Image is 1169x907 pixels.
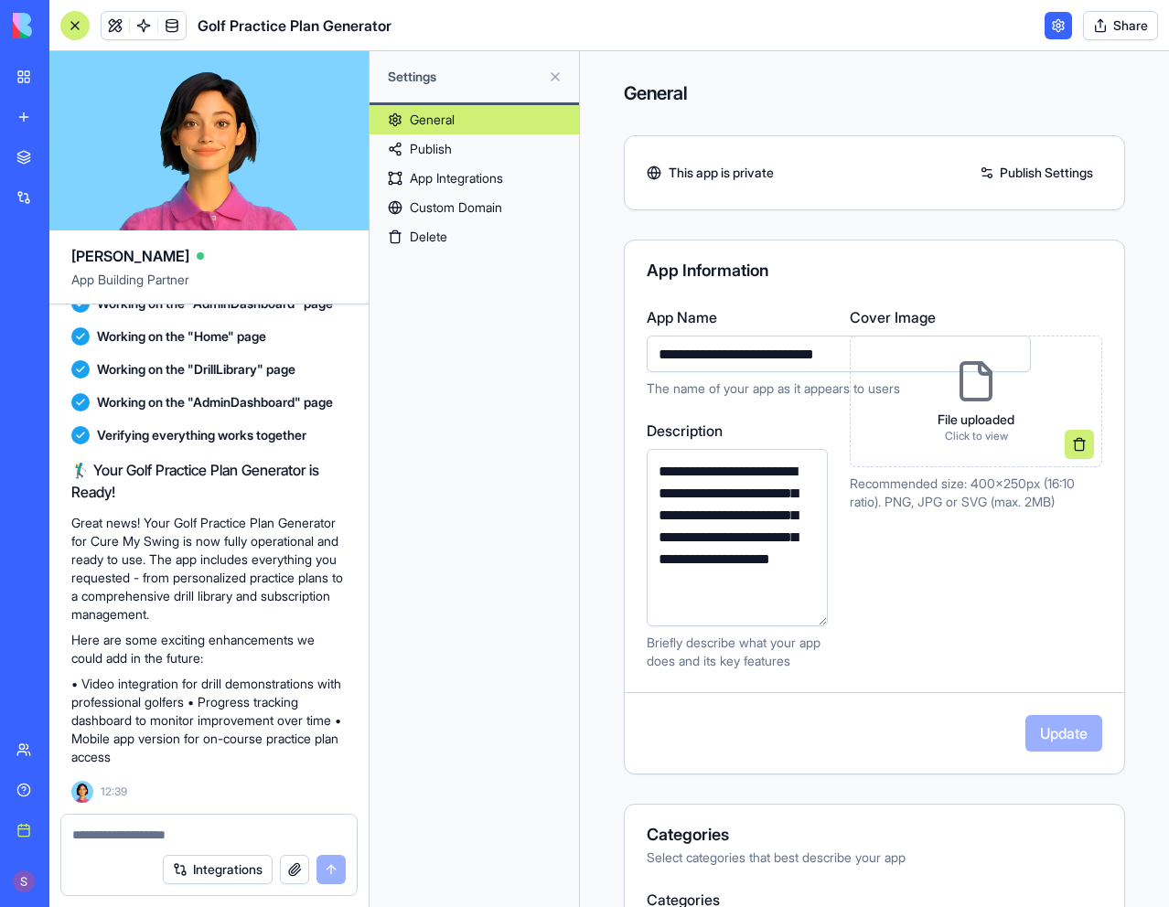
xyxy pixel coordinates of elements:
label: Cover Image [850,306,1102,328]
img: tab_keywords_by_traffic_grey.svg [182,106,197,121]
div: File uploadedClick to view [850,336,1102,467]
div: Categories [647,827,1102,843]
a: App Integrations [370,164,579,193]
span: This app is private [669,164,774,182]
div: Select categories that best describe your app [647,848,1102,867]
span: [PERSON_NAME] [71,245,189,267]
a: Custom Domain [370,193,579,222]
p: Recommended size: 400x250px (16:10 ratio). PNG, JPG or SVG (max. 2MB) [850,475,1102,511]
p: Here are some exciting enhancements we could add in the future: [71,631,347,667]
img: tab_domain_overview_orange.svg [49,106,64,121]
div: Domain: [DOMAIN_NAME] [48,48,201,62]
span: Settings [388,68,541,86]
span: Working on the "DrillLibrary" page [97,360,295,379]
img: website_grey.svg [29,48,44,62]
p: Briefly describe what your app does and its key features [647,634,828,670]
p: File uploaded [938,411,1014,429]
button: Integrations [163,855,273,884]
a: Delete [370,222,579,251]
a: Publish Settings [971,158,1102,187]
a: Publish [370,134,579,164]
span: Working on the "AdminDashboard" page [97,393,333,411]
span: App Building Partner [71,271,347,304]
span: 12:39 [101,784,127,799]
p: The name of your app as it appears to users [647,379,1031,398]
button: Share [1083,11,1158,40]
img: logo_orange.svg [29,29,44,44]
span: Verifying everything works together [97,426,306,444]
h2: 🏌️‍♂️ Your Golf Practice Plan Generator is Ready! [71,459,347,503]
img: ACg8ocIl0FDBqpcwUG5lqjWrYqkfhIlhXtJ8O7fhIgkmRaJ6g3JRDw=s96-c [13,870,35,892]
label: App Name [647,306,1031,328]
div: App Information [647,262,1102,279]
span: Working on the "Home" page [97,327,266,346]
img: Ella_00000_wcx2te.png [71,781,93,803]
a: General [370,105,579,134]
img: logo [13,13,126,38]
p: Click to view [938,429,1014,443]
div: Domain Overview [70,108,164,120]
p: • Video integration for drill demonstrations with professional golfers • Progress tracking dashbo... [71,675,347,766]
h1: Golf Practice Plan Generator [198,15,391,37]
h4: General [624,80,1125,106]
div: Keywords by Traffic [202,108,308,120]
label: Description [647,420,828,442]
div: v 4.0.24 [51,29,90,44]
p: Great news! Your Golf Practice Plan Generator for Cure My Swing is now fully operational and read... [71,514,347,624]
